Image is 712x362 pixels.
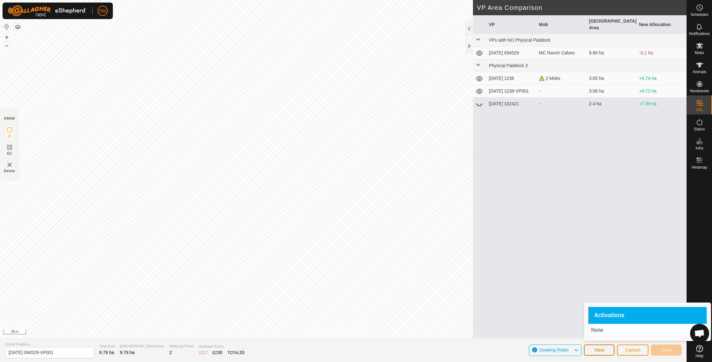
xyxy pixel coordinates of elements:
[477,4,687,11] h2: VP Area Comparison
[637,72,687,85] td: +6.74 ha
[617,345,648,356] button: Cancel
[318,330,342,335] a: Privacy Policy
[99,350,114,355] span: 9.79 ha
[690,324,709,343] div: Open chat
[695,146,703,150] span: Infra
[690,13,708,17] span: Schedules
[651,345,681,356] button: Save
[695,51,704,55] span: Mobs
[586,85,637,98] td: 3.08 ha
[5,342,94,347] span: Virtual Paddock
[486,47,537,59] td: [DATE] 094529
[239,350,244,355] span: 33
[693,70,706,74] span: Animals
[120,350,135,355] span: 9.79 ha
[489,63,528,68] span: Physical Paddock 3
[486,15,537,34] th: VP
[350,330,368,335] a: Contact Us
[539,88,584,94] div: -
[591,326,704,334] p: None
[3,42,10,49] button: –
[586,47,637,59] td: 9.89 ha
[689,32,710,36] span: Notifications
[661,347,672,352] span: Save
[199,344,244,349] span: Available Points
[228,349,244,356] div: TOTAL
[539,101,584,107] div: -
[687,343,712,360] a: Help
[202,350,208,355] span: 17
[199,349,207,356] div: IZ
[637,15,687,34] th: New Allocation
[169,344,194,349] span: Watering Points
[696,108,703,112] span: VPs
[625,347,640,352] span: Cancel
[7,151,12,156] span: EZ
[99,8,106,14] span: SM
[637,85,687,98] td: +6.71 ha
[637,98,687,110] td: +7.39 ha
[695,354,703,358] span: Help
[690,89,709,93] span: Neckbands
[3,23,10,31] button: Reset Map
[213,349,222,356] div: EZ
[594,347,604,352] span: View
[217,350,222,355] span: 30
[584,345,614,356] button: View
[637,47,687,59] td: -0.1 ha
[489,38,551,43] span: VPs with NO Physical Paddock
[692,165,707,169] span: Heatmap
[694,127,705,131] span: Status
[4,169,15,173] span: Delete
[8,5,87,17] img: Gallagher Logo
[539,75,584,82] div: 2 Mobs
[537,15,587,34] th: Mob
[486,85,537,98] td: [DATE] 1238-VP001
[14,23,22,31] button: Map Layers
[4,116,15,121] div: DRAW
[8,134,11,138] span: IZ
[99,344,115,349] span: Total Area
[486,98,537,110] td: [DATE] 102421
[586,15,637,34] th: [GEOGRAPHIC_DATA] Area
[3,33,10,41] button: +
[539,347,568,352] span: Drawing Rules
[586,98,637,110] td: 2.4 ha
[120,344,164,349] span: [GEOGRAPHIC_DATA] Area
[539,50,584,56] div: MC Ranch Calves
[486,72,537,85] td: [DATE] 1238
[586,72,637,85] td: 3.05 ha
[594,313,624,318] span: Activations
[6,161,13,169] img: VP
[169,350,172,355] span: 2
